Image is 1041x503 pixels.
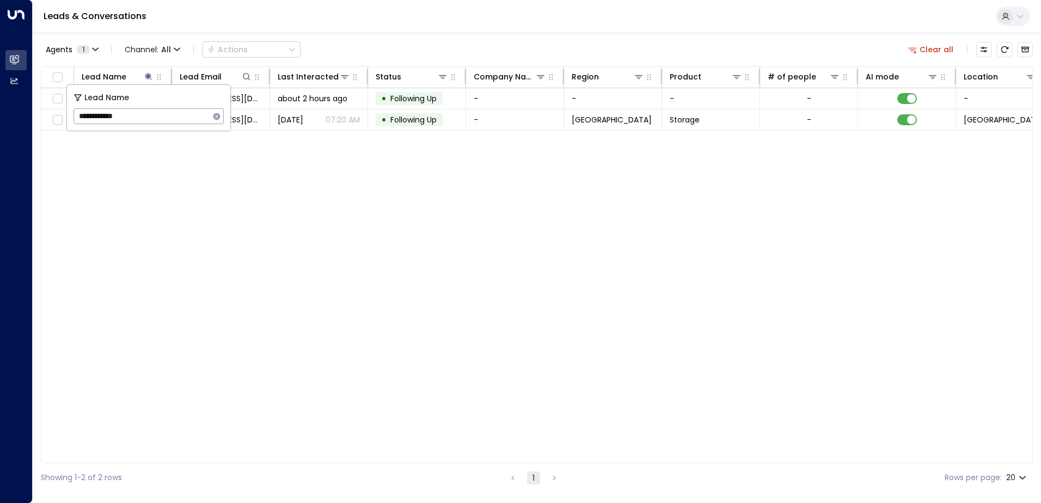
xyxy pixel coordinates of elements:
[997,42,1012,57] span: Refresh
[326,114,360,125] p: 07:20 AM
[866,70,938,83] div: AI mode
[807,114,811,125] div: -
[120,42,185,57] button: Channel:All
[904,42,958,57] button: Clear all
[376,70,448,83] div: Status
[976,42,991,57] button: Customize
[203,41,301,58] div: Button group with a nested menu
[964,70,998,83] div: Location
[203,41,301,58] button: Actions
[381,111,387,129] div: •
[572,114,652,125] span: Berkshire
[180,70,222,83] div: Lead Email
[120,42,185,57] span: Channel:
[945,472,1002,483] label: Rows per page:
[390,114,437,125] span: Following Up
[866,70,899,83] div: AI mode
[381,89,387,108] div: •
[768,70,840,83] div: # of people
[278,70,339,83] div: Last Interacted
[474,70,546,83] div: Company Name
[41,42,102,57] button: Agents1
[670,70,701,83] div: Product
[180,70,252,83] div: Lead Email
[1006,470,1028,486] div: 20
[84,91,129,104] span: Lead Name
[964,70,1036,83] div: Location
[376,70,401,83] div: Status
[51,113,64,127] span: Toggle select row
[1018,42,1033,57] button: Archived Leads
[207,45,248,54] div: Actions
[527,471,540,484] button: page 1
[662,88,760,109] td: -
[474,70,535,83] div: Company Name
[51,71,64,84] span: Toggle select all
[41,472,122,483] div: Showing 1-2 of 2 rows
[670,70,742,83] div: Product
[44,10,146,22] a: Leads & Conversations
[768,70,816,83] div: # of people
[466,109,564,130] td: -
[82,70,126,83] div: Lead Name
[670,114,700,125] span: Storage
[572,70,599,83] div: Region
[807,93,811,104] div: -
[278,70,350,83] div: Last Interacted
[278,93,347,104] span: about 2 hours ago
[278,114,303,125] span: Yesterday
[51,92,64,106] span: Toggle select row
[161,45,171,54] span: All
[572,70,644,83] div: Region
[564,88,662,109] td: -
[82,70,154,83] div: Lead Name
[77,45,90,54] span: 1
[466,88,564,109] td: -
[46,46,72,53] span: Agents
[390,93,437,104] span: Following Up
[506,471,561,484] nav: pagination navigation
